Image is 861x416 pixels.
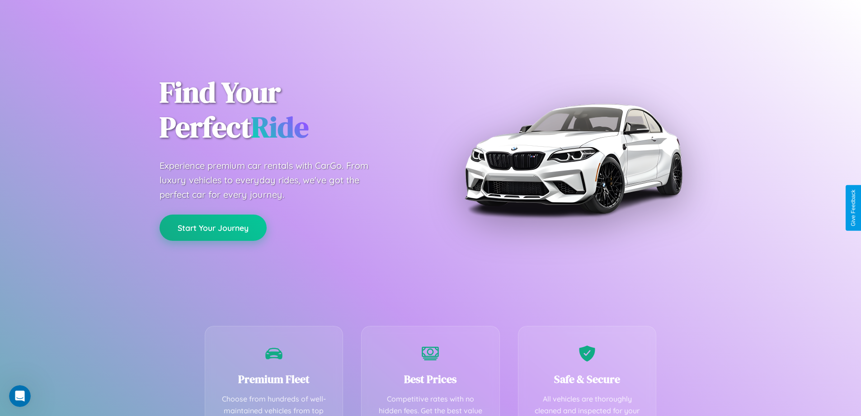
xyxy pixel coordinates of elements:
h3: Premium Fleet [219,372,329,387]
button: Start Your Journey [160,215,267,241]
h1: Find Your Perfect [160,75,417,145]
p: Experience premium car rentals with CarGo. From luxury vehicles to everyday rides, we've got the ... [160,158,386,202]
h3: Best Prices [375,372,486,387]
iframe: Intercom live chat [9,385,31,407]
span: Ride [251,107,309,147]
img: Premium BMW car rental vehicle [460,45,686,272]
div: Give Feedback [850,190,856,226]
h3: Safe & Secure [532,372,643,387]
